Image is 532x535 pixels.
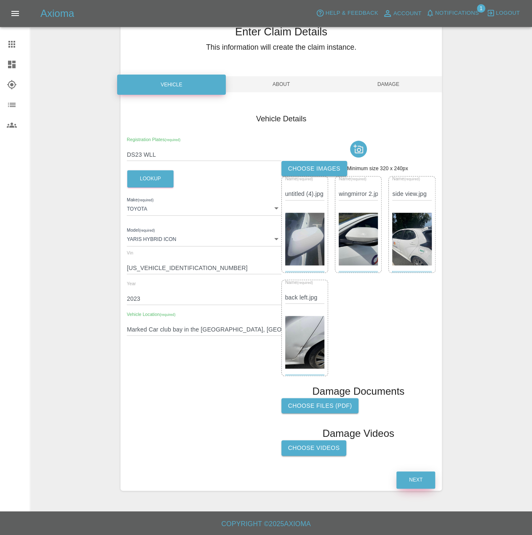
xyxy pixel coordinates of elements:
[281,440,347,456] label: Choose Videos
[281,398,359,414] label: Choose files (pdf)
[314,7,380,20] button: Help & Feedback
[496,8,520,18] span: Logout
[117,75,226,95] div: Vehicle
[392,177,420,182] span: Name
[127,227,155,234] label: Model
[127,137,180,142] span: Registration Plates
[127,197,153,203] label: Make
[339,177,366,182] span: Name
[127,170,174,187] button: Lookup
[127,201,281,216] div: TOYOTA
[347,166,408,171] span: Minimum size 320 x 240px
[165,138,180,142] small: (required)
[160,313,175,316] small: (required)
[297,281,313,284] small: (required)
[281,161,347,177] label: Choose images
[120,42,442,53] h5: This information will create the claim instance.
[312,385,404,398] h1: Damage Documents
[477,4,485,13] span: 1
[227,76,334,92] span: About
[380,7,424,20] a: Account
[138,198,153,202] small: (required)
[127,250,133,255] span: Vin
[285,280,313,285] span: Name
[5,3,25,24] button: Open drawer
[396,471,435,489] button: Next
[350,177,366,181] small: (required)
[325,8,378,18] span: Help & Feedback
[120,24,442,40] h3: Enter Claim Details
[297,177,313,181] small: (required)
[335,76,442,92] span: Damage
[435,8,479,18] span: Notifications
[404,177,420,181] small: (required)
[40,7,74,20] h5: Axioma
[127,113,436,125] h4: Vehicle Details
[127,312,175,317] span: Vehicle Location
[424,7,481,20] button: Notifications
[7,518,525,530] h6: Copyright © 2025 Axioma
[127,281,136,286] span: Year
[139,229,155,233] small: (required)
[484,7,522,20] button: Logout
[285,177,313,182] span: Name
[393,9,422,19] span: Account
[127,231,281,246] div: YARIS HYBRID ICON
[322,427,394,440] h1: Damage Videos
